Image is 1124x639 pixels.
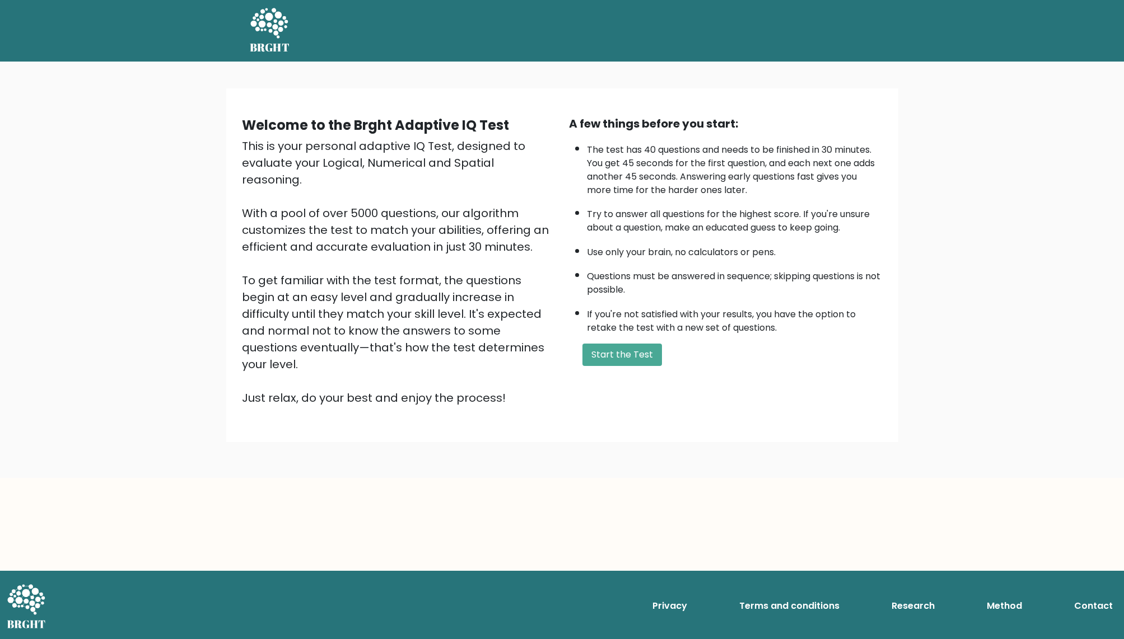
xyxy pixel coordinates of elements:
button: Start the Test [582,344,662,366]
a: Method [982,595,1027,617]
div: This is your personal adaptive IQ Test, designed to evaluate your Logical, Numerical and Spatial ... [242,138,556,406]
a: Research [887,595,939,617]
li: Use only your brain, no calculators or pens. [587,240,883,259]
li: Questions must be answered in sequence; skipping questions is not possible. [587,264,883,297]
a: Terms and conditions [735,595,844,617]
h5: BRGHT [250,41,290,54]
b: Welcome to the Brght Adaptive IQ Test [242,116,509,134]
li: If you're not satisfied with your results, you have the option to retake the test with a new set ... [587,302,883,335]
a: BRGHT [250,4,290,57]
li: Try to answer all questions for the highest score. If you're unsure about a question, make an edu... [587,202,883,234]
a: Privacy [648,595,692,617]
li: The test has 40 questions and needs to be finished in 30 minutes. You get 45 seconds for the firs... [587,138,883,197]
a: Contact [1070,595,1117,617]
div: A few things before you start: [569,115,883,132]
